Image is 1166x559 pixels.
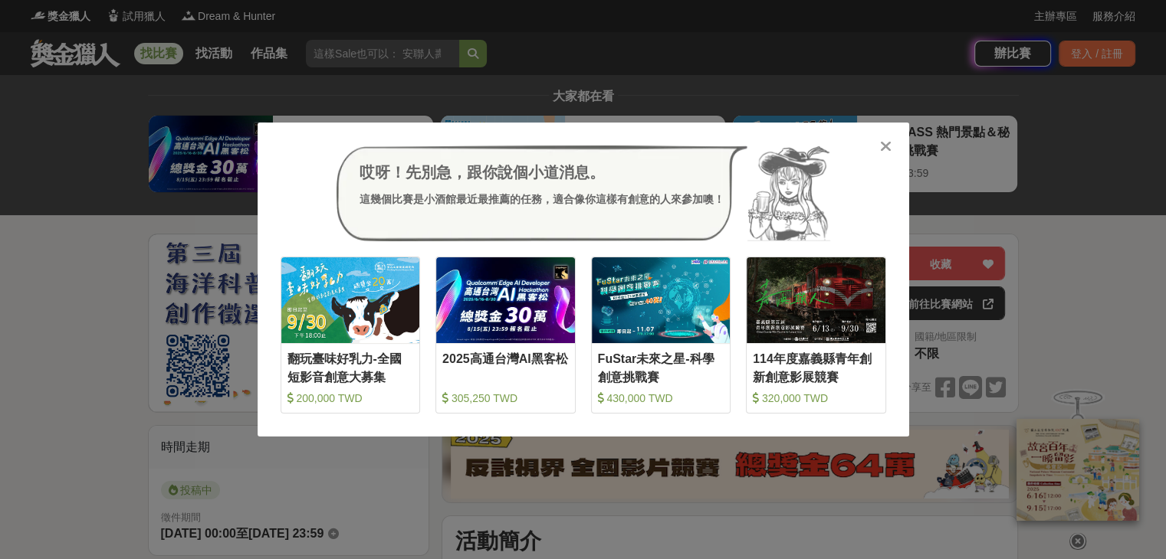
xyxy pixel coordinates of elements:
[281,257,421,414] a: Cover Image翻玩臺味好乳力-全國短影音創意大募集 200,000 TWD
[360,161,724,184] div: 哎呀！先別急，跟你說個小道消息。
[747,257,885,342] img: Cover Image
[442,350,569,384] div: 2025高通台灣AI黑客松
[360,191,724,208] div: 這幾個比賽是小酒館最近最推薦的任務，適合像你這樣有創意的人來參加噢！
[598,350,724,384] div: FuStar未來之星-科學創意挑戰賽
[592,257,731,342] img: Cover Image
[753,391,879,406] div: 320,000 TWD
[746,257,886,414] a: Cover Image114年度嘉義縣青年創新創意影展競賽 320,000 TWD
[747,145,830,242] img: Avatar
[287,350,414,384] div: 翻玩臺味好乳力-全國短影音創意大募集
[591,257,731,414] a: Cover ImageFuStar未來之星-科學創意挑戰賽 430,000 TWD
[287,391,414,406] div: 200,000 TWD
[281,257,420,342] img: Cover Image
[442,391,569,406] div: 305,250 TWD
[435,257,576,414] a: Cover Image2025高通台灣AI黑客松 305,250 TWD
[598,391,724,406] div: 430,000 TWD
[436,257,575,342] img: Cover Image
[753,350,879,384] div: 114年度嘉義縣青年創新創意影展競賽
